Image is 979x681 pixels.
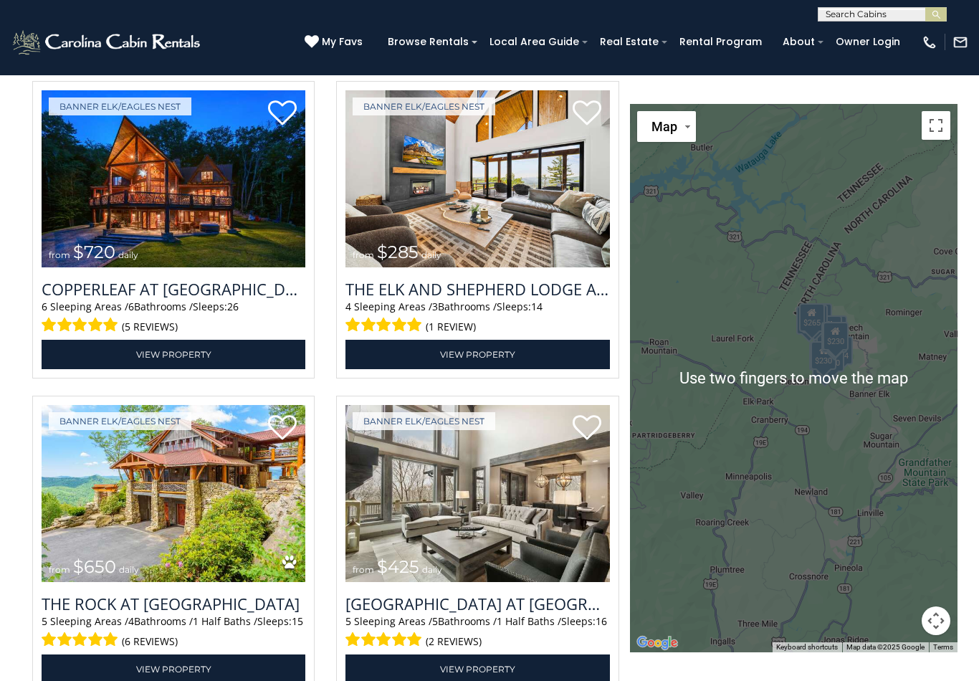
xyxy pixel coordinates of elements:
[345,405,609,582] img: Sunset Ridge Hideaway at Eagles Nest
[122,318,178,336] span: (5 reviews)
[193,614,257,628] span: 1 Half Baths /
[345,278,609,300] h3: The Elk And Shepherd Lodge at Eagles Nest
[823,322,849,351] div: $230
[42,593,305,614] h3: The Rock at Eagles Nest
[42,405,305,582] a: The Rock at Eagles Nest from $650 daily
[268,99,297,129] a: Add to favorites
[828,31,907,53] a: Owner Login
[809,342,835,371] div: $305
[122,632,178,651] span: (6 reviews)
[73,556,116,577] span: $650
[128,300,134,313] span: 6
[421,249,441,260] span: daily
[818,343,844,372] div: $250
[345,593,609,614] a: [GEOGRAPHIC_DATA] at [GEOGRAPHIC_DATA]
[482,31,586,53] a: Local Area Guide
[42,278,305,300] a: Copperleaf at [GEOGRAPHIC_DATA]
[305,34,366,50] a: My Favs
[933,643,953,651] a: Terms (opens in new tab)
[353,249,374,260] span: from
[573,99,601,129] a: Add to favorites
[42,614,47,628] span: 5
[49,412,191,430] a: Banner Elk/Eagles Nest
[345,340,609,369] a: View Property
[377,242,419,262] span: $285
[345,614,351,628] span: 5
[821,323,847,352] div: $225
[422,564,442,575] span: daily
[42,340,305,369] a: View Property
[426,318,476,336] span: (1 review)
[432,300,438,313] span: 3
[802,304,828,333] div: $305
[432,614,438,628] span: 5
[672,31,769,53] a: Rental Program
[42,593,305,614] a: The Rock at [GEOGRAPHIC_DATA]
[952,34,968,50] img: mail-regular-white.png
[922,606,950,635] button: Map camera controls
[353,412,495,430] a: Banner Elk/Eagles Nest
[816,315,842,344] div: $315
[813,350,839,378] div: $215
[49,249,70,260] span: from
[119,564,139,575] span: daily
[822,322,848,351] div: $230
[227,300,239,313] span: 26
[345,405,609,582] a: Sunset Ridge Hideaway at Eagles Nest from $425 daily
[821,315,847,343] div: $200
[799,303,825,332] div: $265
[846,643,925,651] span: Map data ©2025 Google
[637,111,696,142] button: Change map style
[497,614,561,628] span: 1 Half Baths /
[345,300,609,336] div: Sleeping Areas / Bathrooms / Sleeps:
[345,593,609,614] h3: Sunset Ridge Hideaway at Eagles Nest
[776,642,838,652] button: Keyboard shortcuts
[651,119,677,134] span: Map
[49,97,191,115] a: Banner Elk/Eagles Nest
[377,556,419,577] span: $425
[42,90,305,267] a: Copperleaf at Eagles Nest from $720 daily
[922,111,950,140] button: Toggle fullscreen view
[322,34,363,49] span: My Favs
[268,414,297,444] a: Add to favorites
[381,31,476,53] a: Browse Rentals
[42,614,305,651] div: Sleeping Areas / Bathrooms / Sleeps:
[634,634,681,652] a: Open this area in Google Maps (opens a new window)
[345,90,609,267] img: The Elk And Shepherd Lodge at Eagles Nest
[796,305,822,334] div: $285
[11,28,204,57] img: White-1-2.png
[596,614,607,628] span: 16
[922,34,937,50] img: phone-regular-white.png
[353,564,374,575] span: from
[73,242,115,262] span: $720
[42,90,305,267] img: Copperleaf at Eagles Nest
[42,300,47,313] span: 6
[345,90,609,267] a: The Elk And Shepherd Lodge at Eagles Nest from $285 daily
[128,614,134,628] span: 4
[345,278,609,300] a: The Elk And Shepherd Lodge at [GEOGRAPHIC_DATA]
[49,564,70,575] span: from
[345,300,351,313] span: 4
[811,340,837,369] div: $230
[42,300,305,336] div: Sleeping Areas / Bathrooms / Sleeps:
[573,414,601,444] a: Add to favorites
[426,632,482,651] span: (2 reviews)
[593,31,666,53] a: Real Estate
[634,634,681,652] img: Google
[775,31,822,53] a: About
[353,97,495,115] a: Banner Elk/Eagles Nest
[292,614,303,628] span: 15
[42,405,305,582] img: The Rock at Eagles Nest
[42,278,305,300] h3: Copperleaf at Eagles Nest
[118,249,138,260] span: daily
[531,300,543,313] span: 14
[345,614,609,651] div: Sleeping Areas / Bathrooms / Sleeps:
